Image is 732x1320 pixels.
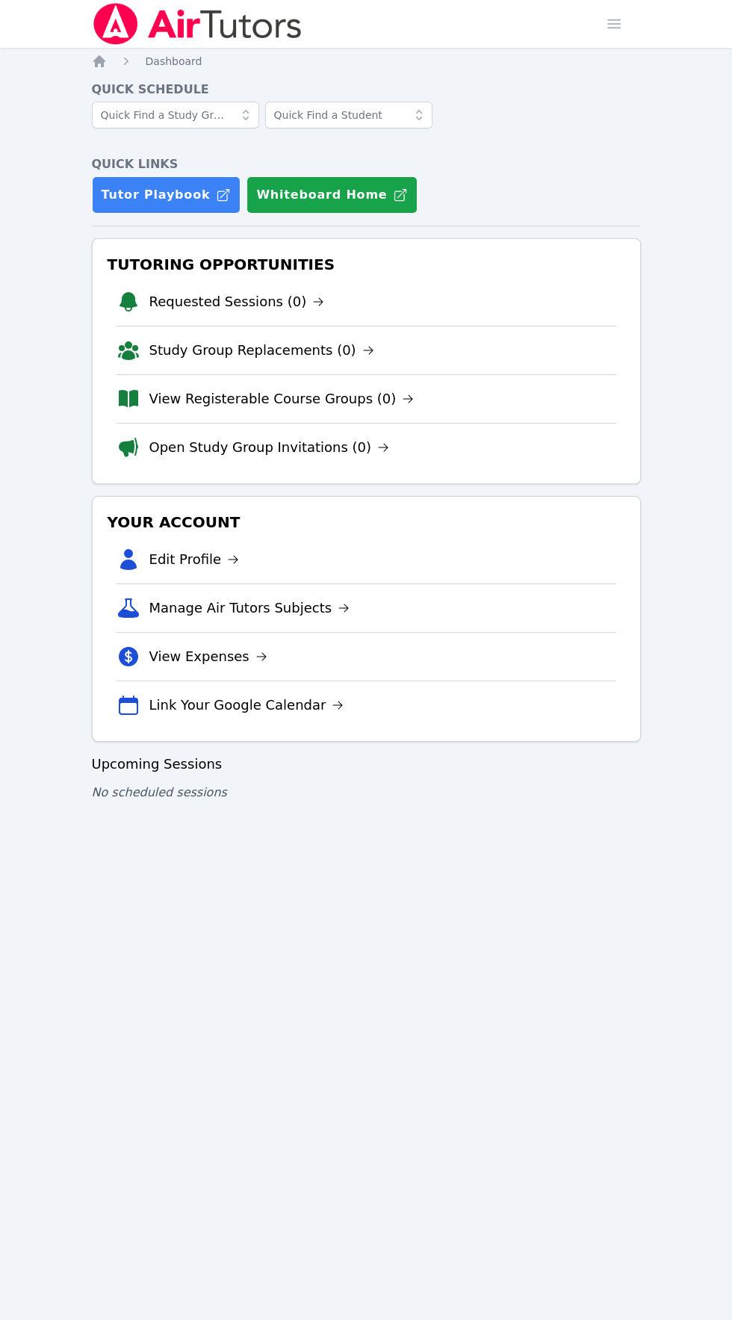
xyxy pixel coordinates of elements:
a: Tutor Playbook [92,176,241,214]
h4: Quick Links [92,155,641,173]
a: Manage Air Tutors Subjects [149,598,350,619]
h3: Your Account [105,509,628,536]
a: View Expenses [149,646,267,667]
h4: Quick Schedule [92,81,641,99]
a: View Registerable Course Groups (0) [149,388,415,409]
input: Quick Find a Study Group [92,102,259,128]
a: Study Group Replacements (0) [149,340,374,361]
span: Dashboard [146,55,202,67]
a: Edit Profile [149,549,240,570]
span: No scheduled sessions [92,785,227,799]
a: Requested Sessions (0) [149,291,325,312]
img: Air Tutors [92,3,303,45]
input: Quick Find a Student [265,102,432,128]
a: Link Your Google Calendar [149,695,344,716]
nav: Breadcrumb [92,54,641,69]
a: Dashboard [146,54,202,69]
h3: Upcoming Sessions [92,754,641,775]
h3: Tutoring Opportunities [105,251,628,278]
a: Open Study Group Invitations (0) [149,437,390,458]
button: Whiteboard Home [246,176,418,214]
